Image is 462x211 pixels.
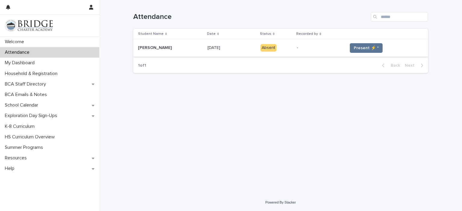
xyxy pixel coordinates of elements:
h1: Attendance [133,13,368,21]
img: V1C1m3IdTEidaUdm9Hs0 [5,20,53,32]
button: Back [377,63,402,68]
p: Resources [2,155,32,161]
p: BCA Emails & Notes [2,92,52,98]
p: [PERSON_NAME] [138,44,173,50]
p: Status [260,31,271,37]
p: Summer Programs [2,145,48,150]
div: Absent [260,44,276,52]
span: Next [405,63,418,68]
span: Present ⚡ * [354,45,379,51]
input: Search [371,12,428,22]
p: My Dashboard [2,60,39,66]
p: HS Curriculum Overview [2,134,60,140]
p: Help [2,166,19,171]
p: Date [207,31,216,37]
p: Recorded by [296,31,318,37]
p: BCA Staff Directory [2,81,51,87]
p: 1 of 1 [133,58,151,73]
p: Student Name [138,31,164,37]
p: - [297,45,343,50]
p: K-8 Curriculum [2,124,39,129]
button: Present ⚡ * [350,43,383,53]
p: School Calendar [2,102,43,108]
a: Powered By Stacker [265,200,296,204]
p: Household & Registration [2,71,62,77]
p: Attendance [2,50,34,55]
tr: [PERSON_NAME][PERSON_NAME] [DATE][DATE] Absent-Present ⚡ * [133,39,428,57]
p: Welcome [2,39,29,45]
p: Exploration Day Sign-Ups [2,113,62,119]
span: Back [387,63,400,68]
button: Next [402,63,428,68]
p: [DATE] [208,44,221,50]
